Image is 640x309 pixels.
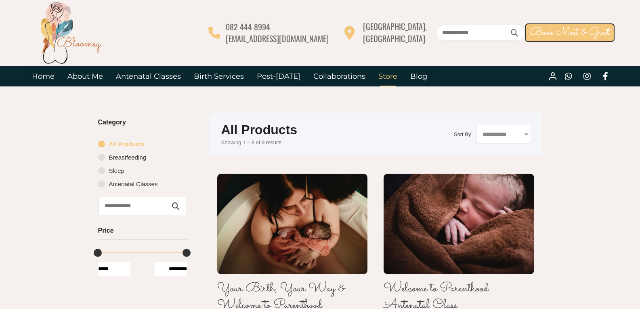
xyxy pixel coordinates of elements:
[372,66,404,86] a: Store
[307,66,372,86] a: Collaborations
[221,123,297,136] h1: All Products
[98,137,187,151] a: All Products
[454,132,471,137] label: Sort By
[25,66,61,86] a: Home
[525,23,615,42] a: Book Meet & Greet
[226,32,329,44] span: [EMAIL_ADDRESS][DOMAIN_NAME]
[98,221,187,246] h3: Price
[221,139,282,145] span: Showing 1 – 8 of 9 results
[38,0,103,65] img: Bloomsy
[363,20,427,32] span: [GEOGRAPHIC_DATA],
[98,164,187,177] a: Sleep
[187,66,250,86] a: Birth Services
[250,66,307,86] a: Post-[DATE]
[217,174,368,274] img: Your Birth, Your Way & Welcome to Parenthood Antenatal Classes
[98,151,187,164] a: Breastfeeding
[530,25,610,40] span: Book Meet & Greet
[384,174,534,274] img: Welcome to Parenthood Antenatal Class
[109,66,187,86] a: Antenatal Classes
[363,32,425,44] span: [GEOGRAPHIC_DATA]
[226,21,270,33] span: 082 444 8994
[98,113,187,137] h3: Category
[404,66,434,86] a: Blog
[61,66,109,86] a: About Me
[98,177,187,191] a: Antenatal Classes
